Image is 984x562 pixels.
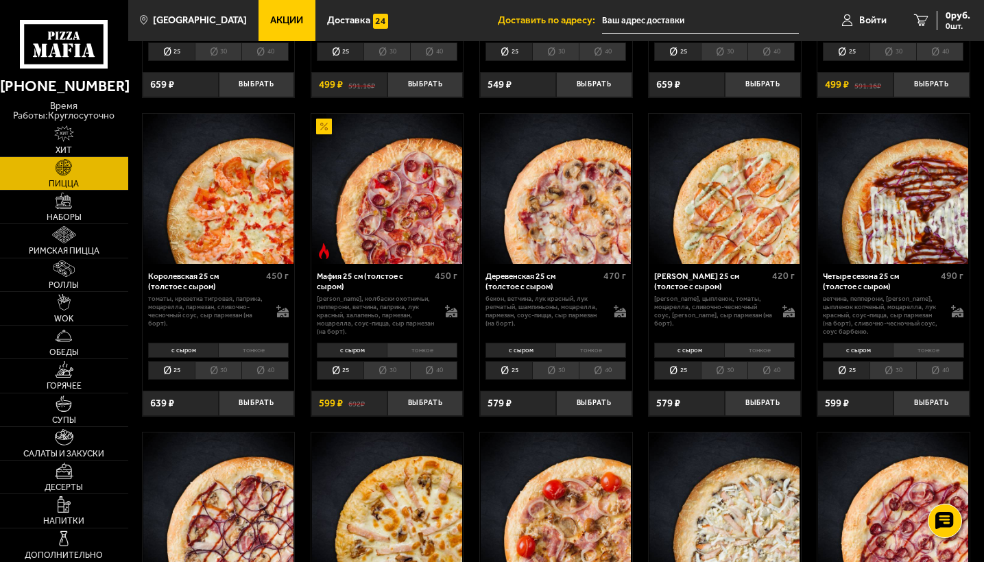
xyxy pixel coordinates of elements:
[747,361,795,380] li: 40
[654,295,772,328] p: [PERSON_NAME], цыпленок, томаты, моцарелла, сливочно-чесночный соус, [PERSON_NAME], сыр пармезан ...
[602,8,799,34] input: Ваш адрес доставки
[43,517,84,525] span: Напитки
[817,114,970,264] a: Четыре сезона 25 см (толстое с сыром)
[153,16,247,25] span: [GEOGRAPHIC_DATA]
[481,114,631,264] img: Деревенская 25 см (толстое с сыром)
[724,343,795,358] li: тонкое
[319,80,343,90] span: 499 ₽
[148,42,195,61] li: 25
[317,42,363,61] li: 25
[317,271,431,291] div: Мафия 25 см (толстое с сыром)
[946,11,970,21] span: 0 руб.
[859,16,887,25] span: Войти
[387,391,464,416] button: Выбрать
[725,72,801,97] button: Выбрать
[150,398,174,408] span: 639 ₽
[29,247,99,255] span: Римская пицца
[23,450,104,458] span: Салаты и закуски
[49,281,79,289] span: Роллы
[825,80,849,90] span: 499 ₽
[725,391,801,416] button: Выбрать
[319,398,343,408] span: 599 ₽
[656,398,680,408] span: 579 ₽
[219,72,295,97] button: Выбрать
[56,146,72,154] span: Хит
[195,361,241,380] li: 30
[532,361,579,380] li: 30
[854,80,881,90] s: 591.16 ₽
[747,42,795,61] li: 40
[270,16,303,25] span: Акции
[410,361,457,380] li: 40
[363,361,410,380] li: 30
[148,295,266,328] p: томаты, креветка тигровая, паприка, моцарелла, пармезан, сливочно-чесночный соус, сыр пармезан (н...
[485,295,603,328] p: бекон, ветчина, лук красный, лук репчатый, шампиньоны, моцарелла, пармезан, соус-пицца, сыр парме...
[603,270,626,282] span: 470 г
[143,114,293,264] img: Королевская 25 см (толстое с сыром)
[893,72,970,97] button: Выбрать
[555,343,626,358] li: тонкое
[317,361,363,380] li: 25
[485,343,555,358] li: с сыром
[387,72,464,97] button: Выбрать
[654,343,724,358] li: с сыром
[410,42,457,61] li: 40
[148,361,195,380] li: 25
[485,271,600,291] div: Деревенская 25 см (толстое с сыром)
[435,270,457,282] span: 450 г
[387,343,457,358] li: тонкое
[916,361,963,380] li: 40
[54,315,73,323] span: WOK
[946,22,970,30] span: 0 шт.
[317,343,387,358] li: с сыром
[654,271,769,291] div: [PERSON_NAME] 25 см (толстое с сыром)
[485,361,532,380] li: 25
[150,80,174,90] span: 659 ₽
[316,119,331,134] img: Акционный
[148,343,218,358] li: с сыром
[772,270,795,282] span: 420 г
[241,42,289,61] li: 40
[488,398,512,408] span: 579 ₽
[49,180,79,188] span: Пицца
[45,483,83,491] span: Десерты
[941,270,963,282] span: 490 г
[823,343,893,358] li: с сыром
[823,42,869,61] li: 25
[363,42,410,61] li: 30
[825,398,849,408] span: 599 ₽
[579,42,626,61] li: 40
[556,391,632,416] button: Выбрать
[373,14,388,29] img: 15daf4d41897b9f0e9f617042186c801.svg
[649,114,801,264] a: Чикен Ранч 25 см (толстое с сыром)
[556,72,632,97] button: Выбрать
[498,16,602,25] span: Доставить по адресу:
[49,348,79,356] span: Обеды
[893,343,963,358] li: тонкое
[317,295,435,336] p: [PERSON_NAME], колбаски охотничьи, пепперони, ветчина, паприка, лук красный, халапеньо, пармезан,...
[148,271,263,291] div: Королевская 25 см (толстое с сыром)
[266,270,289,282] span: 450 г
[823,361,869,380] li: 25
[47,382,82,390] span: Горячее
[823,271,937,291] div: Четыре сезона 25 см (толстое с сыром)
[656,80,680,90] span: 659 ₽
[869,42,916,61] li: 30
[532,42,579,61] li: 30
[823,295,941,336] p: ветчина, пепперони, [PERSON_NAME], цыпленок копченый, моцарелла, лук красный, соус-пицца, сыр пар...
[241,361,289,380] li: 40
[480,114,632,264] a: Деревенская 25 см (толстое с сыром)
[25,551,103,559] span: Дополнительно
[47,213,82,221] span: Наборы
[316,243,331,258] img: Острое блюдо
[654,361,701,380] li: 25
[143,114,295,264] a: Королевская 25 см (толстое с сыром)
[654,42,701,61] li: 25
[916,42,963,61] li: 40
[311,114,464,264] a: АкционныйОстрое блюдоМафия 25 см (толстое с сыром)
[52,416,76,424] span: Супы
[327,16,370,25] span: Доставка
[579,361,626,380] li: 40
[219,391,295,416] button: Выбрать
[649,114,800,264] img: Чикен Ранч 25 см (толстое с сыром)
